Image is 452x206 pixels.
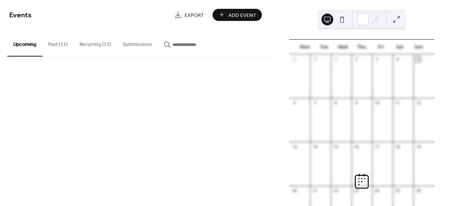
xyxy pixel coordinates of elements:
[354,188,359,194] div: 23
[333,144,339,149] div: 15
[395,144,401,149] div: 18
[354,100,359,106] div: 9
[333,57,339,62] div: 1
[333,40,352,54] div: Wed
[9,8,32,22] span: Events
[292,100,297,106] div: 6
[312,144,318,149] div: 14
[395,100,401,106] div: 11
[409,40,428,54] div: Sun
[295,40,314,54] div: Mon
[228,11,256,19] span: Add Event
[312,188,318,194] div: 21
[416,57,421,62] div: 5
[371,40,390,54] div: Fri
[312,100,318,106] div: 7
[333,100,339,106] div: 8
[374,100,380,106] div: 10
[74,30,117,56] button: Recurring (15)
[395,57,401,62] div: 4
[416,100,421,106] div: 12
[374,57,380,62] div: 3
[374,144,380,149] div: 17
[354,144,359,149] div: 16
[169,9,210,21] a: Export
[7,30,42,57] button: Upcoming
[416,188,421,194] div: 26
[333,188,339,194] div: 22
[374,188,380,194] div: 24
[292,57,297,62] div: 29
[292,144,297,149] div: 13
[42,30,74,56] button: Past (11)
[213,9,262,21] button: Add Event
[185,11,204,19] span: Export
[352,40,371,54] div: Thu
[117,30,158,56] button: Submissions
[354,57,359,62] div: 2
[292,188,297,194] div: 20
[416,144,421,149] div: 19
[390,40,409,54] div: Sat
[314,40,334,54] div: Tue
[312,57,318,62] div: 30
[395,188,401,194] div: 25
